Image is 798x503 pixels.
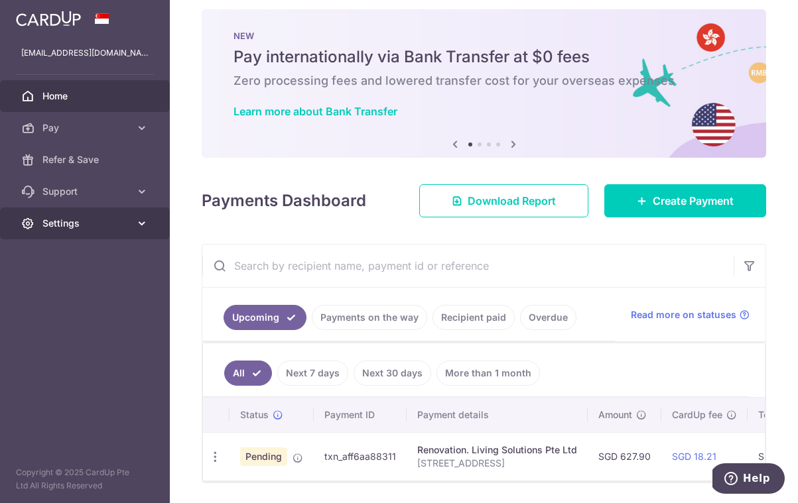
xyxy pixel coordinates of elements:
[233,105,397,118] a: Learn more about Bank Transfer
[314,398,407,432] th: Payment ID
[202,9,766,158] img: Bank transfer banner
[631,308,736,321] span: Read more on statuses
[436,361,540,386] a: More than 1 month
[588,432,661,480] td: SGD 627.90
[277,361,348,386] a: Next 7 days
[417,457,577,470] p: [STREET_ADDRESS]
[42,217,130,230] span: Settings
[16,11,81,27] img: CardUp
[42,185,130,198] span: Support
[21,46,149,60] p: [EMAIL_ADDRESS][DOMAIN_NAME]
[42,121,130,135] span: Pay
[202,189,366,213] h4: Payments Dashboard
[712,463,785,496] iframe: Opens a widget where you can find more information
[314,432,407,480] td: txn_aff6aa88311
[419,184,588,217] a: Download Report
[520,305,576,330] a: Overdue
[653,193,734,209] span: Create Payment
[233,73,734,89] h6: Zero processing fees and lowered transfer cost for your overseas expenses
[233,30,734,41] p: NEW
[240,408,269,421] span: Status
[202,245,734,287] input: Search by recipient name, payment id or reference
[233,46,734,68] h5: Pay internationally via Bank Transfer at $0 fees
[468,193,556,209] span: Download Report
[407,398,588,432] th: Payment details
[42,153,130,166] span: Refer & Save
[312,305,427,330] a: Payments on the way
[417,443,577,457] div: Renovation. Living Solutions Pte Ltd
[631,308,750,321] a: Read more on statuses
[604,184,766,217] a: Create Payment
[42,89,130,103] span: Home
[224,361,272,386] a: All
[598,408,632,421] span: Amount
[224,305,306,330] a: Upcoming
[672,408,722,421] span: CardUp fee
[432,305,515,330] a: Recipient paid
[672,451,716,462] a: SGD 18.21
[240,447,287,466] span: Pending
[354,361,431,386] a: Next 30 days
